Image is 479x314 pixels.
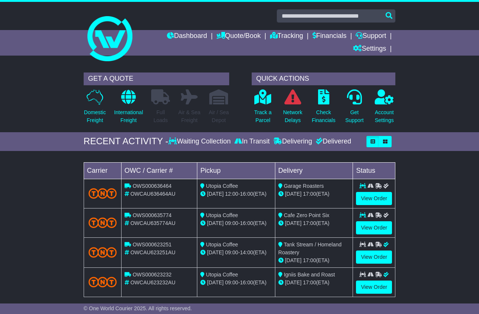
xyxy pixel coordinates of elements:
span: [DATE] [207,191,224,197]
p: Air & Sea Freight [178,109,200,124]
span: OWCAU636464AU [131,191,176,197]
span: OWS000636464 [133,183,172,189]
a: View Order [356,281,392,294]
div: - (ETA) [200,249,272,257]
div: (ETA) [278,279,350,287]
div: - (ETA) [200,279,272,287]
td: Status [353,162,395,179]
a: Settings [353,43,386,56]
div: - (ETA) [200,219,272,227]
td: OWC / Carrier # [121,162,197,179]
span: 12:00 [225,191,238,197]
img: TNT_Domestic.png [89,188,117,198]
span: 17:00 [303,279,316,285]
span: Igniis Bake and Roast [284,272,335,278]
td: Pickup [197,162,275,179]
span: OWCAU635774AU [131,220,176,226]
div: GET A QUOTE [84,72,229,85]
span: 16:00 [240,220,253,226]
p: Air / Sea Depot [209,109,229,124]
span: 14:00 [240,249,253,255]
a: View Order [356,251,392,264]
span: [DATE] [285,220,302,226]
a: InternationalFreight [114,89,143,128]
a: GetSupport [345,89,364,128]
span: OWCAU623232AU [131,279,176,285]
span: 17:00 [303,220,316,226]
span: 09:00 [225,220,238,226]
img: TNT_Domestic.png [89,277,117,287]
div: - (ETA) [200,190,272,198]
span: Utopia Coffee [206,272,238,278]
span: [DATE] [285,191,302,197]
a: NetworkDelays [283,89,303,128]
img: TNT_Domestic.png [89,247,117,257]
p: International Freight [114,109,143,124]
p: Account Settings [375,109,394,124]
p: Track a Parcel [254,109,272,124]
span: OWS000635774 [133,212,172,218]
div: RECENT ACTIVITY - [84,136,168,147]
div: (ETA) [278,219,350,227]
span: [DATE] [285,257,302,263]
a: View Order [356,192,392,205]
span: Utopia Coffee [206,183,238,189]
a: Support [356,30,386,43]
div: (ETA) [278,257,350,264]
span: Garage Roasters [284,183,324,189]
p: Domestic Freight [84,109,106,124]
span: 17:00 [303,191,316,197]
a: Track aParcel [254,89,272,128]
span: [DATE] [285,279,302,285]
a: Quote/Book [216,30,261,43]
a: DomesticFreight [84,89,106,128]
a: View Order [356,221,392,234]
span: OWCAU623251AU [131,249,176,255]
span: Utopia Coffee [206,242,238,248]
a: Tracking [270,30,303,43]
p: Check Financials [312,109,335,124]
a: Financials [312,30,347,43]
div: Delivered [314,137,351,146]
span: © One World Courier 2025. All rights reserved. [84,305,192,311]
a: Dashboard [167,30,207,43]
div: Delivering [272,137,314,146]
span: OWS000623232 [133,272,172,278]
td: Carrier [84,162,121,179]
span: Cafe Zero Point Six [284,212,329,218]
div: Waiting Collection [168,137,233,146]
p: Full Loads [151,109,170,124]
span: Utopia Coffee [206,212,238,218]
div: (ETA) [278,190,350,198]
a: AccountSettings [374,89,394,128]
span: [DATE] [207,279,224,285]
p: Network Delays [283,109,302,124]
span: [DATE] [207,249,224,255]
span: Tank Stream / Homeland Roastery [278,242,342,255]
img: TNT_Domestic.png [89,217,117,228]
td: Delivery [275,162,353,179]
span: [DATE] [207,220,224,226]
span: 16:00 [240,191,253,197]
div: In Transit [233,137,272,146]
span: 16:00 [240,279,253,285]
span: 09:00 [225,249,238,255]
span: OWS000623251 [133,242,172,248]
a: CheckFinancials [311,89,336,128]
span: 09:00 [225,279,238,285]
p: Get Support [345,109,363,124]
span: 17:00 [303,257,316,263]
div: QUICK ACTIONS [252,72,395,85]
